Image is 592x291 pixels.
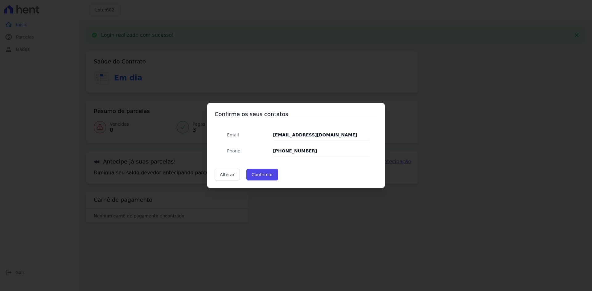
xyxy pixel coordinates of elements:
[273,132,357,137] strong: [EMAIL_ADDRESS][DOMAIN_NAME]
[246,169,278,180] button: Confirmar
[227,132,239,137] span: translation missing: pt-BR.public.contracts.modal.confirmation.email
[227,148,240,153] span: translation missing: pt-BR.public.contracts.modal.confirmation.phone
[273,148,317,153] strong: [PHONE_NUMBER]
[215,169,240,180] a: Alterar
[215,111,377,118] h3: Confirme os seus contatos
